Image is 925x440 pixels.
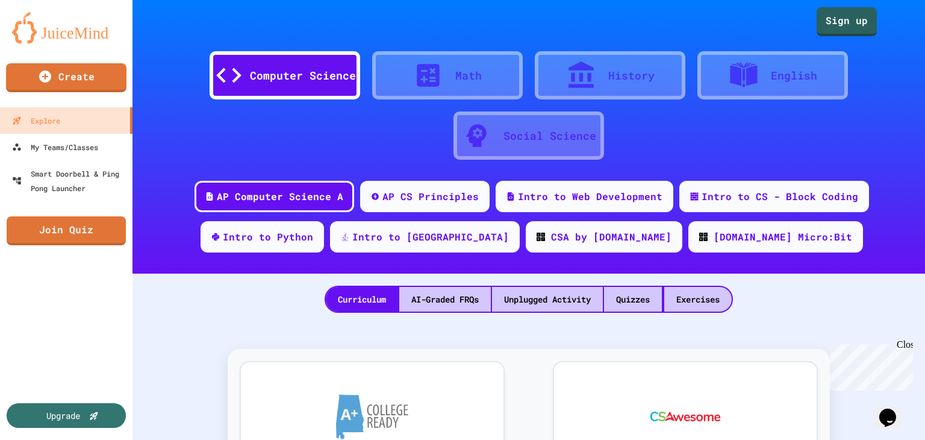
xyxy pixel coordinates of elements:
div: [DOMAIN_NAME] Micro:Bit [714,230,852,244]
iframe: chat widget [825,339,913,391]
iframe: chat widget [874,392,913,428]
div: CSA by [DOMAIN_NAME] [551,230,671,244]
div: Intro to CS - Block Coding [702,189,858,204]
div: AP Computer Science A [217,189,343,204]
div: AI-Graded FRQs [399,287,491,312]
div: Computer Science [250,68,356,84]
div: Social Science [503,128,596,144]
div: Explore [12,113,60,128]
img: A+ College Ready [336,394,408,439]
a: Create [6,63,126,92]
div: Chat with us now!Close [5,5,83,77]
a: Join Quiz [7,216,126,245]
div: AP CS Principles [382,189,479,204]
div: Intro to [GEOGRAPHIC_DATA] [352,230,509,244]
div: English [771,68,817,84]
div: Upgrade [46,409,80,422]
div: Unplugged Activity [492,287,603,312]
div: History [608,68,655,84]
div: Quizzes [604,287,662,312]
a: Sign up [817,7,877,36]
div: Exercises [664,287,732,312]
div: Math [455,68,482,84]
div: Curriculum [326,287,398,312]
img: logo-orange.svg [12,12,120,43]
img: CODE_logo_RGB.png [699,233,708,241]
div: My Teams/Classes [12,140,98,154]
div: Intro to Web Development [518,189,662,204]
img: CODE_logo_RGB.png [537,233,545,241]
div: Intro to Python [223,230,313,244]
div: Smart Doorbell & Ping Pong Launcher [12,166,128,195]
